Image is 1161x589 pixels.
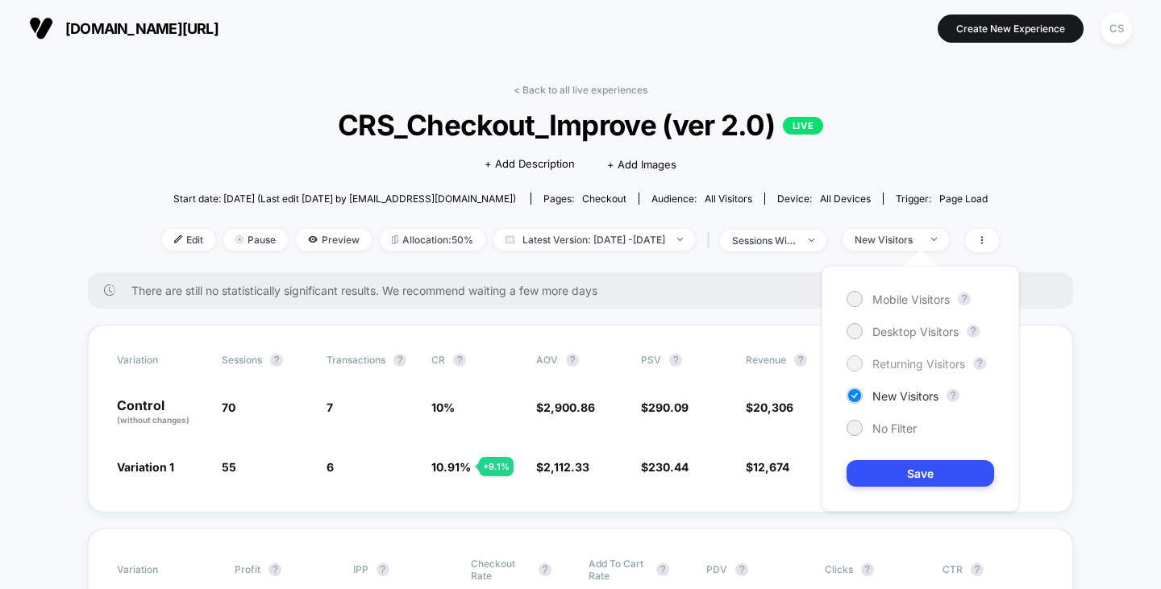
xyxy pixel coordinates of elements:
div: CS [1101,13,1132,44]
span: Pause [223,229,288,251]
span: There are still no statistically significant results. We recommend waiting a few more days [131,284,1041,297]
div: sessions with impression [732,234,797,247]
img: edit [174,235,182,243]
span: Returning Visitors [872,357,965,371]
button: ? [958,292,971,305]
img: end [677,238,683,241]
button: ? [973,357,986,370]
button: ? [566,354,579,367]
span: Desktop Visitors [872,325,959,338]
span: Clicks [825,563,853,575]
span: Latest Version: [DATE] - [DATE] [493,229,695,251]
span: IPP [353,563,368,575]
div: Audience: [651,193,752,205]
button: ? [453,354,466,367]
span: Mobile Visitors [872,292,950,306]
button: ? [656,563,669,576]
span: New Visitors [872,389,938,403]
span: $ [746,460,789,474]
button: ? [861,563,874,576]
span: checkout [582,193,626,205]
button: CS [1096,12,1137,45]
span: $ [641,460,689,474]
span: all devices [820,193,871,205]
button: ? [268,563,281,576]
span: CR [431,354,445,366]
a: < Back to all live experiences [514,84,647,96]
p: LIVE [783,117,823,135]
button: ? [669,354,682,367]
span: Preview [296,229,372,251]
span: 230.44 [648,460,689,474]
span: 20,306 [753,400,793,414]
span: Add To Cart Rate [589,558,648,582]
span: $ [536,400,595,414]
span: Variation [117,558,206,582]
button: ? [270,354,283,367]
span: PSV [641,354,661,366]
span: 2,900.86 [543,400,595,414]
p: Control [117,399,206,426]
span: 55 [222,460,236,474]
span: Variation 1 [117,460,174,474]
span: 10 % [431,400,455,414]
button: ? [971,563,984,576]
span: Sessions [222,354,262,366]
span: No Filter [872,421,917,435]
button: ? [377,563,389,576]
button: ? [735,563,748,576]
span: PDV [706,563,727,575]
img: end [235,235,243,243]
img: end [809,239,814,242]
span: CRS_Checkout_Improve (ver 2.0) [204,108,957,142]
span: 7 [327,400,333,414]
span: + Add Description [485,156,575,172]
span: All Visitors [705,193,752,205]
span: Start date: [DATE] (Last edit [DATE] by [EMAIL_ADDRESS][DOMAIN_NAME]) [173,193,516,205]
span: 12,674 [753,460,789,474]
span: [DOMAIN_NAME][URL] [65,20,218,37]
span: 2,112.33 [543,460,589,474]
span: Variation [117,354,206,367]
button: Create New Experience [938,15,1084,43]
button: ? [393,354,406,367]
button: ? [947,389,959,402]
span: Device: [764,193,883,205]
span: Transactions [327,354,385,366]
div: Trigger: [896,193,988,205]
span: $ [746,400,793,414]
span: $ [536,460,589,474]
button: ? [539,563,551,576]
img: Visually logo [29,16,53,40]
img: rebalance [392,235,398,244]
div: + 9.1 % [479,457,514,476]
span: | [703,229,720,252]
button: ? [967,325,980,338]
span: + Add Images [607,158,676,171]
span: AOV [536,354,558,366]
span: Revenue [746,354,786,366]
span: (without changes) [117,415,189,425]
img: end [931,238,937,241]
span: Profit [235,563,260,575]
span: 10.91 % [431,460,471,474]
span: $ [641,400,689,414]
span: Edit [162,229,215,251]
button: Save [847,460,994,487]
span: Allocation: 50% [380,229,485,251]
div: Pages: [543,193,626,205]
button: ? [794,354,807,367]
span: 6 [327,460,334,474]
span: Checkout Rate [471,558,531,582]
img: calendar [506,235,514,243]
span: Page Load [939,193,988,205]
div: New Visitors [855,234,919,246]
span: 290.09 [648,400,689,414]
span: CTR [943,563,963,575]
button: [DOMAIN_NAME][URL] [24,15,223,41]
span: 70 [222,400,235,414]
